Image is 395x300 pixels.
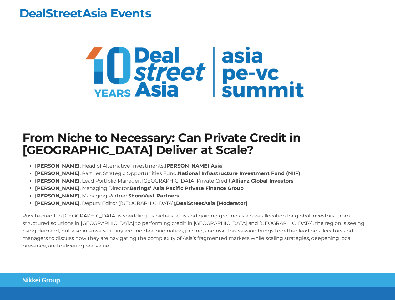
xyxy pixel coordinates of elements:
[176,200,247,206] strong: DealStreetAsia [Moderator]
[35,192,373,200] li: , Managing Partner,
[130,185,244,191] strong: Barings’ Asia Pacific Private Finance Group
[128,193,179,199] strong: ShoreVest Partners
[35,170,80,176] strong: [PERSON_NAME]
[232,178,294,184] strong: Allianz Global Investors
[35,170,373,177] li: , Partner, Strategic Opportunities Fund,
[35,185,80,191] strong: [PERSON_NAME]
[35,162,373,170] li: , Head of Alternative Investments,
[178,170,300,176] strong: National Infrastructure Investment Fund (NIIF)
[35,200,80,206] strong: [PERSON_NAME]
[35,200,373,207] li: , Deputy Editor ([GEOGRAPHIC_DATA]),
[23,277,60,284] img: Nikkei Group
[19,6,151,21] a: DealStreetAsia Events
[35,193,80,199] strong: [PERSON_NAME]
[23,132,373,156] h1: From Niche to Necessary: Can Private Credit in [GEOGRAPHIC_DATA] Deliver at Scale?
[23,212,373,250] p: Private credit in [GEOGRAPHIC_DATA] is shedding its niche status and gaining ground as a core all...
[165,163,222,169] strong: [PERSON_NAME] Asia
[35,178,80,184] strong: [PERSON_NAME]
[35,185,373,192] li: , Managing Director,
[35,177,373,185] li: , Lead Portfolio Manager, [GEOGRAPHIC_DATA] Private Credit,
[35,163,80,169] strong: [PERSON_NAME]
